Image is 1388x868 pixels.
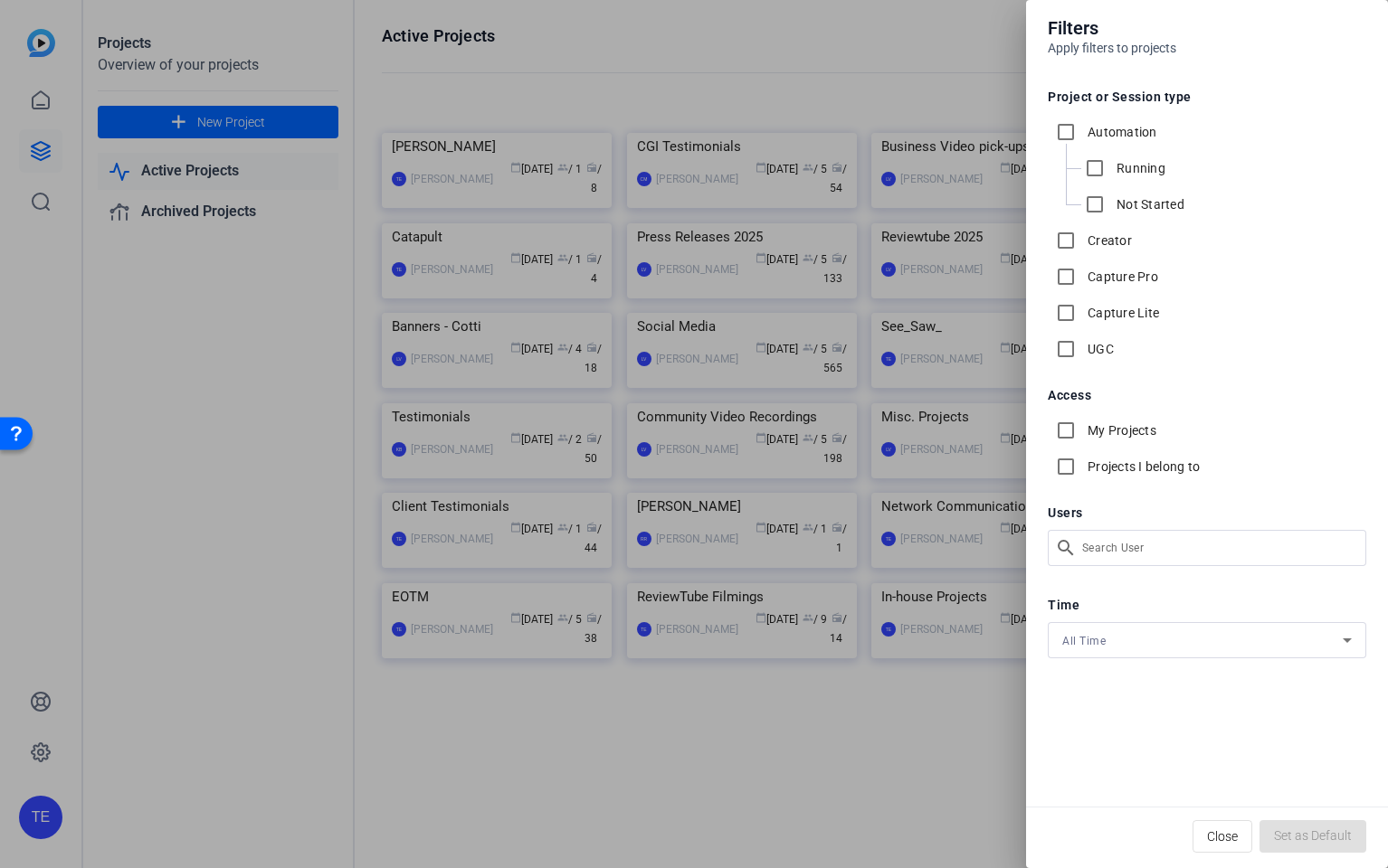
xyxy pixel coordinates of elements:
label: Capture Pro [1084,268,1158,286]
h5: Time [1048,599,1366,611]
label: Automation [1084,123,1157,141]
label: Capture Lite [1084,304,1159,322]
input: Search User [1082,537,1352,559]
span: All Time [1062,635,1106,647]
label: Not Started [1113,195,1184,213]
h4: Filters [1048,14,1366,42]
mat-icon: search [1048,530,1079,566]
button: Close [1193,820,1252,853]
label: My Projects [1084,421,1156,439]
label: UGC [1084,340,1114,358]
h6: Apply filters to projects [1048,42,1366,54]
h5: Users [1048,506,1366,519]
label: Running [1113,159,1165,177]
h5: Project or Session type [1048,90,1366,103]
label: Creator [1084,231,1132,250]
h5: Access [1048,389,1366,401]
span: Close [1207,819,1238,854]
label: Projects I belong to [1084,458,1200,476]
